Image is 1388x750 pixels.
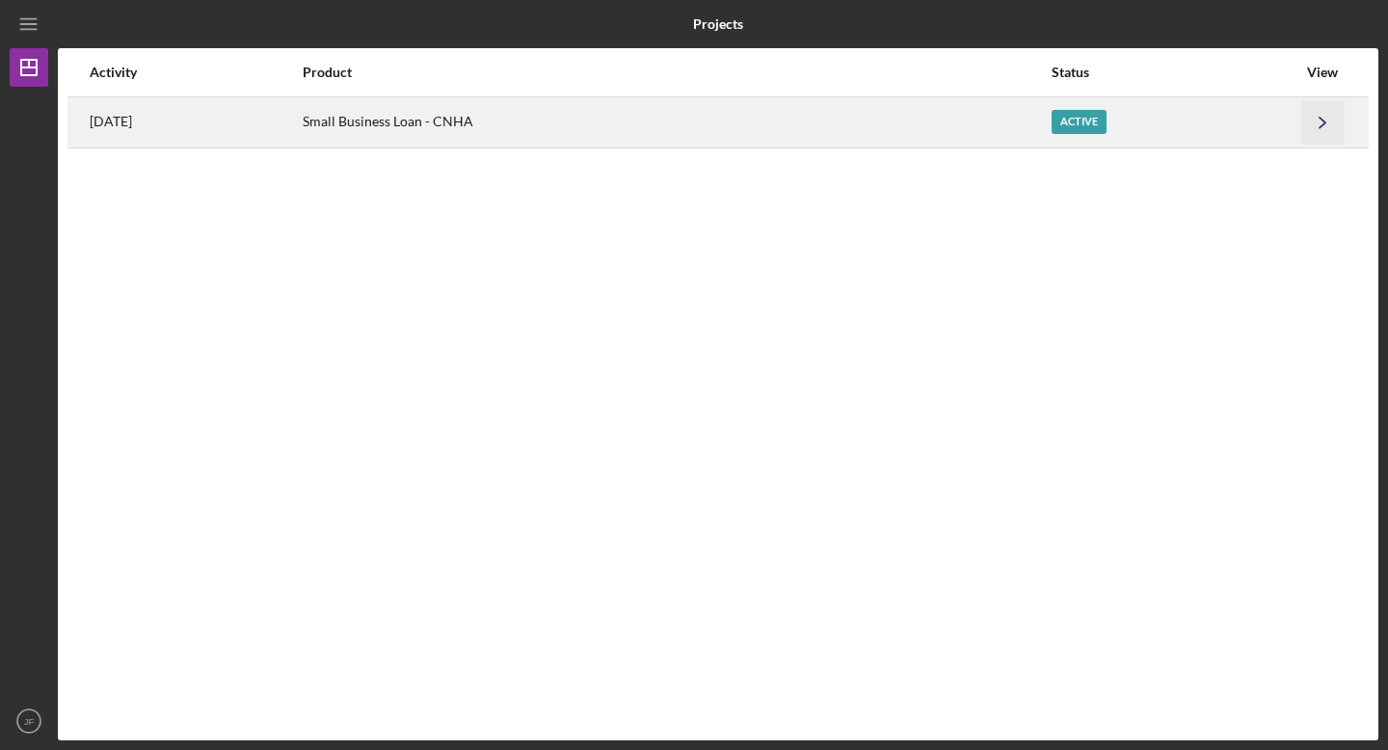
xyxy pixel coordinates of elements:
div: View [1298,65,1347,80]
div: Activity [90,65,301,80]
text: JF [24,716,35,727]
div: Product [303,65,1050,80]
div: Status [1052,65,1296,80]
button: JF [10,702,48,740]
time: 2025-08-06 23:51 [90,114,132,129]
b: Projects [693,16,743,32]
div: Active [1052,110,1107,134]
div: Small Business Loan - CNHA [303,98,1050,147]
